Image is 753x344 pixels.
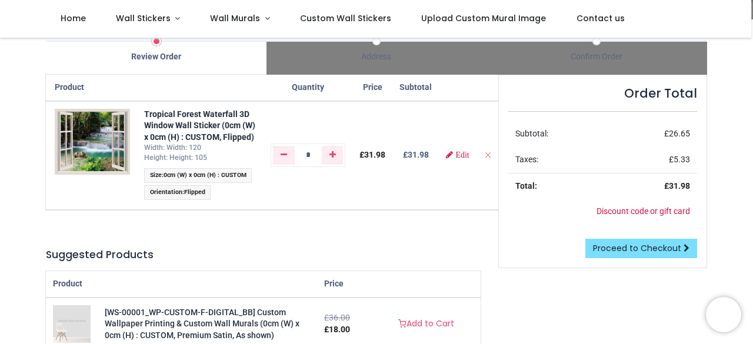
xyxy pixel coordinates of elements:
[484,150,492,159] a: Remove from cart
[487,51,707,63] div: Confirm Order
[292,82,324,92] span: Quantity
[105,308,299,340] a: [WS-00001_WP-CUSTOM-F-DIGITAL_BB] Custom Wallpaper Printing & Custom Wall Murals (0cm (W) x 0cm (...
[46,75,137,101] th: Product
[317,271,372,298] th: Price
[300,12,391,24] span: Custom Wall Stickers
[508,85,697,102] h4: Order Total
[408,150,429,159] span: 31.98
[421,12,546,24] span: Upload Custom Mural Image
[515,181,537,191] strong: Total:
[46,248,481,262] h5: Suggested Products
[352,75,392,101] th: Price
[359,150,385,159] span: £
[53,305,91,343] img: [WS-00001_WP-CUSTOM-F-DIGITAL_BB] Custom Wallpaper Printing & Custom Wall Murals (0cm (W) x 0cm (...
[392,75,439,101] th: Subtotal
[364,150,385,159] span: 31.98
[55,109,130,175] img: F825UqRxYwAAAABJRU5ErkJggg==
[150,171,162,179] span: Size
[403,150,429,159] b: £
[144,168,252,183] span: :
[508,147,610,173] td: Taxes:
[585,239,697,259] a: Proceed to Checkout
[669,181,690,191] span: 31.98
[144,143,201,152] span: Width: Width: 120
[324,313,350,322] del: £
[144,153,207,162] span: Height: Height: 105
[210,12,260,24] span: Wall Murals
[593,242,681,254] span: Proceed to Checkout
[669,129,690,138] span: 26.65
[116,12,171,24] span: Wall Stickers
[150,188,182,196] span: Orientation
[674,155,690,164] span: 5.33
[329,313,350,322] span: 36.00
[597,206,690,216] a: Discount code or gift card
[446,151,469,159] a: Edit
[391,314,462,334] a: Add to Cart
[266,51,487,63] div: Address
[184,188,205,196] span: Flipped
[144,109,255,142] a: Tropical Forest Waterfall 3D Window Wall Sticker (0cm (W) x 0cm (H) : CUSTOM, Flipped)
[706,297,741,332] iframe: Brevo live chat
[669,155,690,164] span: £
[664,181,690,191] strong: £
[664,129,690,138] span: £
[329,325,350,334] span: 18.00
[322,146,344,165] a: Add one
[577,12,625,24] span: Contact us
[46,271,317,298] th: Product
[144,185,211,200] span: :
[46,51,266,63] div: Review Order
[61,12,86,24] span: Home
[455,151,469,159] span: Edit
[164,171,246,179] span: 0cm (W) x 0cm (H) : CUSTOM
[53,319,91,328] a: [WS-00001_WP-CUSTOM-F-DIGITAL_BB] Custom Wallpaper Printing & Custom Wall Murals (0cm (W) x 0cm (...
[324,325,350,334] span: £
[273,146,295,165] a: Remove one
[508,121,610,147] td: Subtotal:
